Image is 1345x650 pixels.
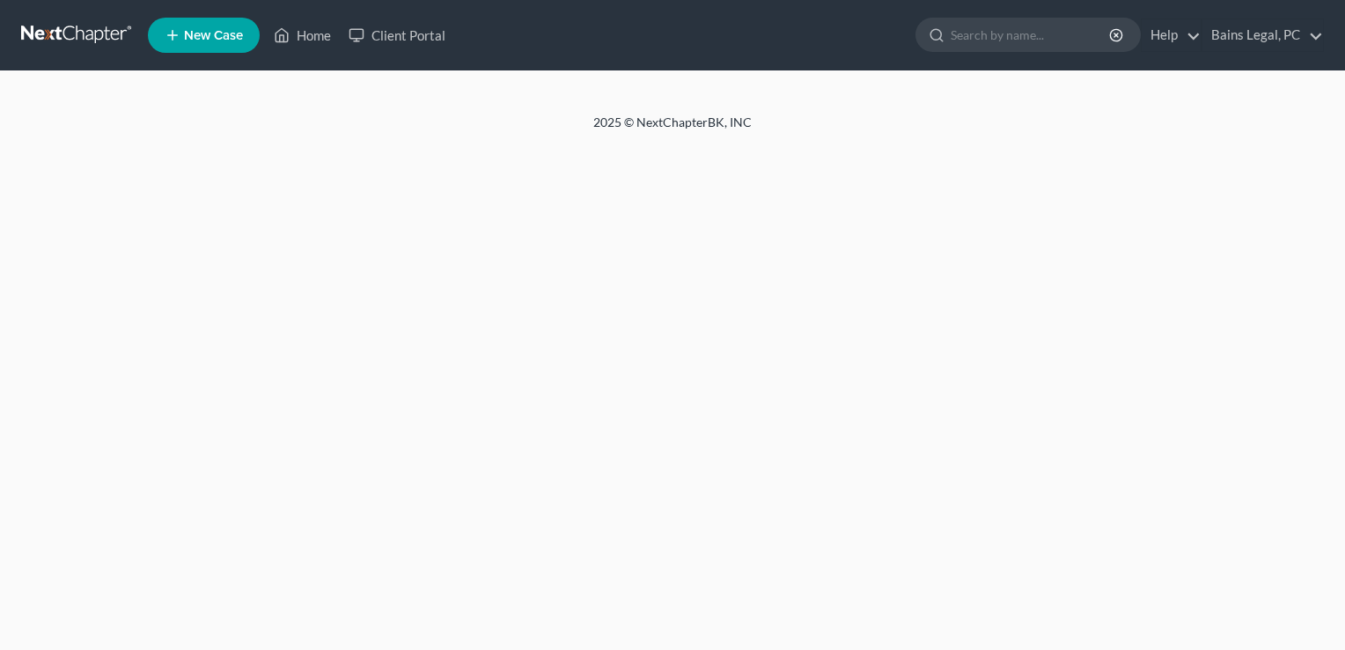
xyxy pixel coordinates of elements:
a: Help [1142,19,1201,51]
span: New Case [184,29,243,42]
div: 2025 © NextChapterBK, INC [171,114,1174,145]
a: Client Portal [340,19,454,51]
input: Search by name... [951,18,1112,51]
a: Bains Legal, PC [1202,19,1323,51]
a: Home [265,19,340,51]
